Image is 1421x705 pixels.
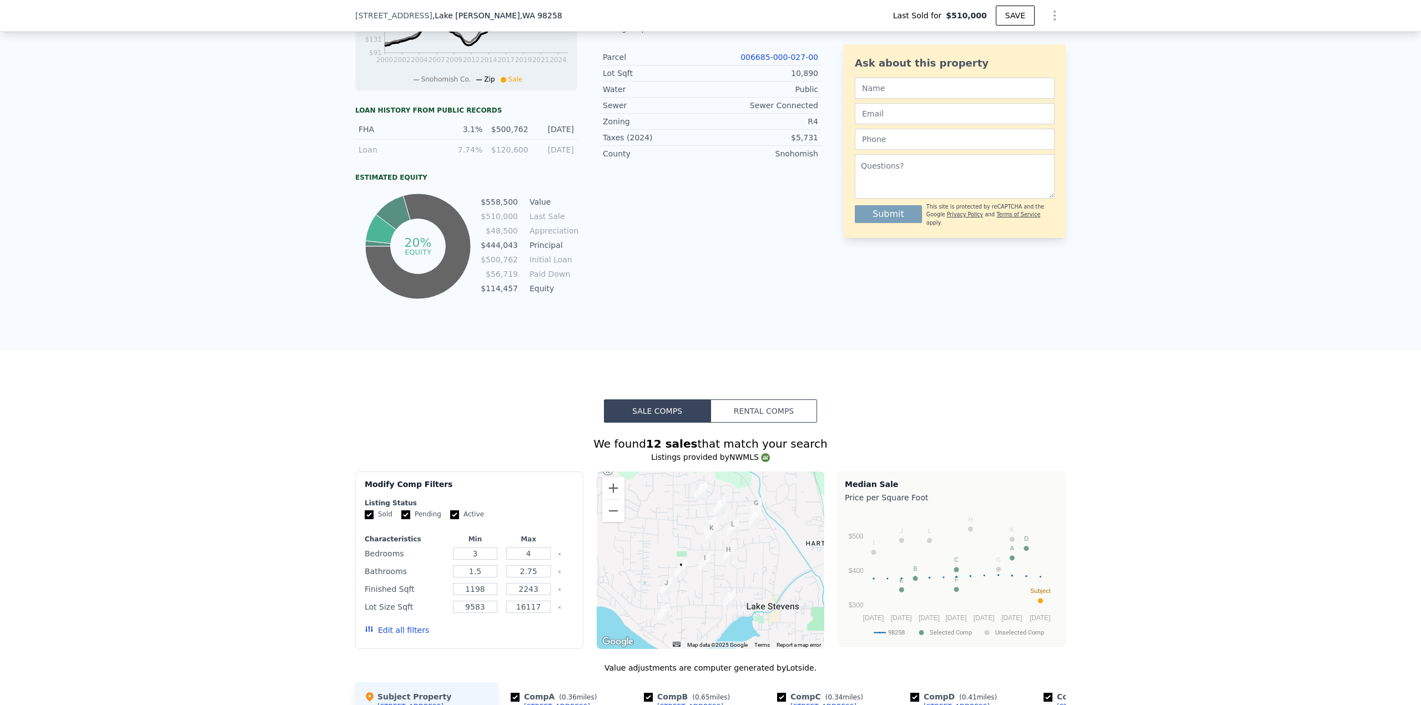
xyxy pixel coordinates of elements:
tspan: 2024 [550,56,567,64]
tspan: 2012 [463,56,480,64]
text: [DATE] [891,614,912,622]
tspan: 2009 [446,56,463,64]
tspan: 2007 [429,56,446,64]
tspan: $91 [369,49,382,57]
div: 11112 21st Pl NE [660,577,672,596]
a: Privacy Policy [947,211,983,217]
tspan: 2004 [411,56,428,64]
span: Zip [484,75,495,83]
text: D [1024,535,1029,542]
text: A [1010,545,1015,551]
div: $500,762 [489,124,528,135]
div: $120,600 [489,144,528,155]
input: Name [855,78,1055,99]
div: Comp E [1044,691,1133,702]
span: $510,000 [946,10,987,21]
text: Subject [1030,587,1051,594]
text: Unselected Comp [995,629,1044,636]
div: Sewer [603,100,710,111]
text: H [969,516,973,523]
tspan: equity [405,247,431,256]
div: 10,890 [710,68,818,79]
text: [DATE] [1001,614,1022,622]
button: Zoom out [602,500,624,522]
td: Equity [527,282,577,295]
div: 11620 28th St NE [704,517,716,536]
div: 2607 117th Dr NE [706,523,718,541]
span: 0.36 [562,693,577,701]
div: 12203 28th Pl NE [749,508,761,526]
td: $56,719 [480,268,518,280]
div: Public [710,84,818,95]
div: 3006 118th Dr NE [713,498,725,516]
td: Last Sale [527,210,577,222]
div: 3.1% [444,124,482,135]
div: Value adjustments are computer generated by Lotside . [355,662,1066,673]
span: Map data ©2025 Google [687,642,748,648]
div: [DATE] [535,144,574,155]
tspan: 2017 [498,56,515,64]
div: 11203 18th St NE [657,603,669,622]
div: R4 [710,116,818,127]
div: Comp D [910,691,1001,702]
div: 7.74% [444,144,482,155]
text: E [900,577,904,584]
span: 0.65 [695,693,710,701]
button: Clear [557,605,562,610]
button: Edit all filters [365,625,429,636]
td: $510,000 [480,210,518,222]
span: 0.34 [828,693,843,701]
div: Loan [359,144,437,155]
span: , Lake [PERSON_NAME] [432,10,562,21]
span: Sale [508,75,523,83]
button: SAVE [996,6,1035,26]
input: Pending [401,510,410,519]
div: Listing Status [365,499,574,508]
div: Finished Sqft [365,581,446,597]
td: Paid Down [527,268,577,280]
td: $558,500 [480,196,518,208]
div: Modify Comp Filters [365,479,574,499]
div: Subject Property [364,691,451,702]
text: L [928,528,931,534]
div: Median Sale [845,479,1059,490]
img: NWMLS Logo [761,453,770,462]
svg: A chart. [845,505,1059,644]
text: J [900,528,903,534]
div: Comp C [777,691,868,702]
input: Phone [855,129,1055,150]
tspan: 20% [404,236,431,250]
div: Snohomish [710,148,818,159]
div: Bedrooms [365,546,446,561]
a: Report a map error [777,642,821,648]
tspan: 2000 [376,56,394,64]
input: Active [450,510,459,519]
span: Snohomish Co. [421,75,471,83]
div: Lot Sqft [603,68,710,79]
div: 11919 27th Ct NE [727,519,739,537]
button: Sale Comps [604,399,710,423]
div: Parcel [603,52,710,63]
text: $300 [849,601,864,609]
td: $500,762 [480,253,518,266]
td: $114,457 [480,282,518,295]
text: $500 [849,532,864,540]
span: , WA 98258 [520,11,562,20]
text: [DATE] [974,614,995,622]
div: $5,731 [710,132,818,143]
text: 98258 [888,629,905,636]
div: 11902 20th St NE [723,590,735,608]
a: 006685-000-027-00 [740,53,818,62]
button: Keyboard shortcuts [673,642,681,647]
div: 2426 120th Dr NE [722,544,734,563]
div: This site is protected by reCAPTCHA and the Google and apply. [926,203,1055,227]
label: Active [450,510,484,519]
div: Lot Size Sqft [365,599,446,615]
label: Sold [365,510,392,519]
div: Estimated Equity [355,173,577,182]
span: ( miles) [555,693,601,701]
text: [DATE] [1030,614,1051,622]
text: $400 [849,567,864,575]
span: [STREET_ADDRESS] [355,10,432,21]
